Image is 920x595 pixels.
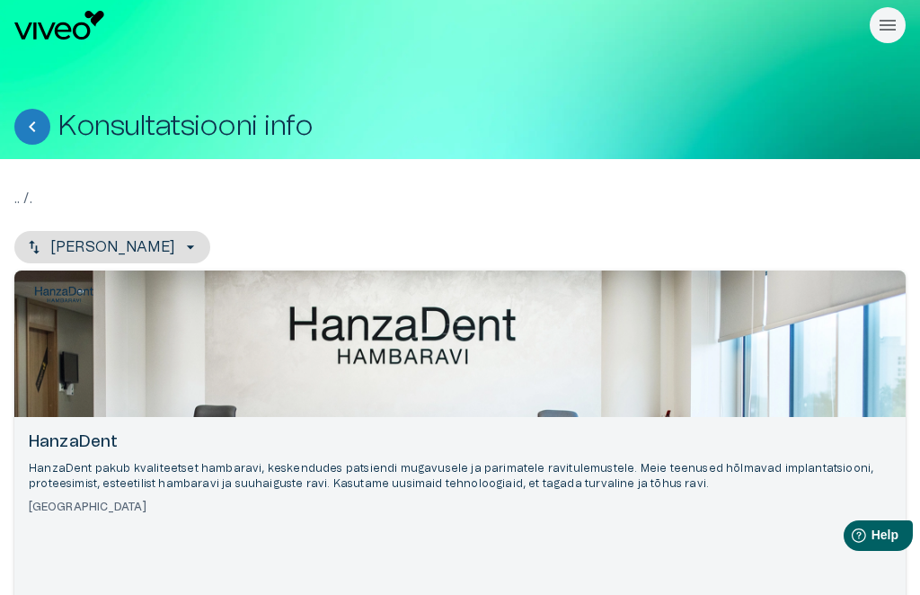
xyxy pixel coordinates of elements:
img: HanzaDent logo [28,284,100,306]
h6: [GEOGRAPHIC_DATA] [29,500,891,515]
p: [PERSON_NAME] [50,236,174,258]
button: Tagasi [14,109,50,145]
iframe: Help widget launcher [780,513,920,564]
button: [PERSON_NAME] [14,231,210,263]
button: Rippmenüü nähtavus [870,7,906,43]
p: .. / . [14,188,906,209]
h1: Konsultatsiooni info [57,111,313,142]
h6: HanzaDent [29,431,891,454]
img: Viveo logo [14,11,104,40]
p: HanzaDent pakub kvaliteetset hambaravi, keskendudes patsiendi mugavusele ja parimatele ravitulemu... [29,461,891,492]
a: Navigate to homepage [14,11,862,40]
